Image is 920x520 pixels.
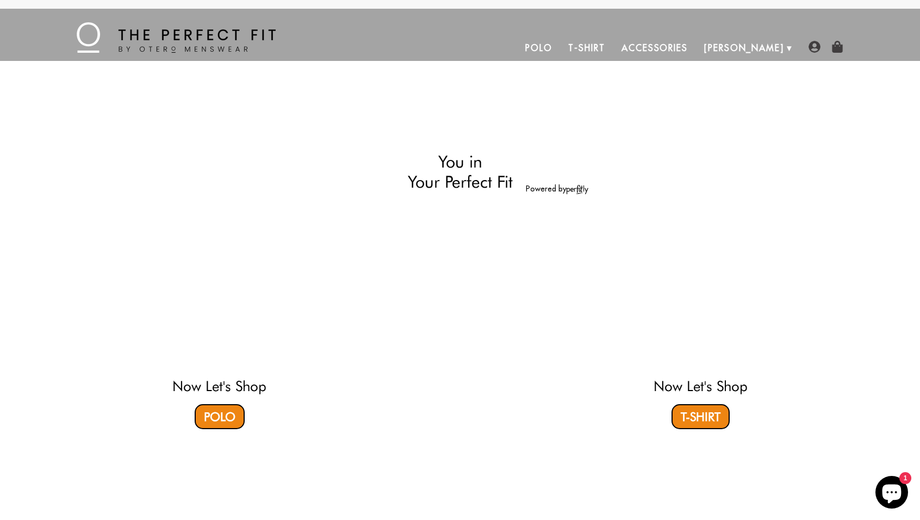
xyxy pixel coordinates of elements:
[560,35,613,61] a: T-Shirt
[672,404,730,429] a: T-Shirt
[613,35,696,61] a: Accessories
[654,377,748,394] a: Now Let's Shop
[77,22,276,53] img: The Perfect Fit - by Otero Menswear - Logo
[172,377,266,394] a: Now Let's Shop
[696,35,792,61] a: [PERSON_NAME]
[332,152,588,191] h2: You in Your Perfect Fit
[831,41,843,53] img: shopping-bag-icon.png
[195,404,245,429] a: Polo
[517,35,561,61] a: Polo
[872,476,911,511] inbox-online-store-chat: Shopify online store chat
[567,185,588,194] img: perfitly-logo_73ae6c82-e2e3-4a36-81b1-9e913f6ac5a1.png
[526,184,588,194] a: Powered by
[809,41,820,53] img: user-account-icon.png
